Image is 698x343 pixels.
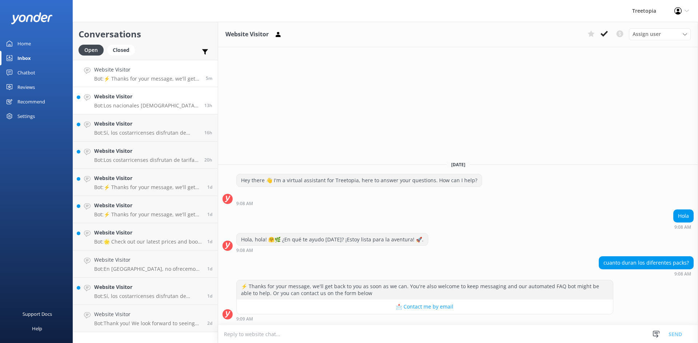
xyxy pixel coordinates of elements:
[207,320,212,326] span: Sep 23 2025 04:01pm (UTC -06:00) America/Mexico_City
[73,250,218,278] a: Website VisitorBot:En [GEOGRAPHIC_DATA], no ofrecemos la posición de «Superman» debido a las medi...
[674,210,693,222] div: Hola
[79,27,212,41] h2: Conversations
[73,87,218,114] a: Website VisitorBot:Los nacionales [DEMOGRAPHIC_DATA] como niños. Para más detalles sobre tarifas ...
[17,65,35,80] div: Chatbot
[236,317,253,321] strong: 9:09 AM
[94,256,202,264] h4: Website Visitor
[207,238,212,245] span: Sep 24 2025 05:16pm (UTC -06:00) America/Mexico_City
[204,102,212,109] span: Sep 25 2025 07:53pm (UTC -06:00) America/Mexico_City
[237,233,428,246] div: Hola, hola! 🤗🌿 ¿En qué te ayudo [DATE]? ¡Estoy lista para la aventura! 🚀.
[207,184,212,190] span: Sep 25 2025 07:36am (UTC -06:00) America/Mexico_City
[599,257,693,269] div: cuanto duran los diferentes packs?
[237,299,613,314] button: 📩 Contact me by email
[94,174,202,182] h4: Website Visitor
[94,283,202,291] h4: Website Visitor
[73,114,218,142] a: Website VisitorBot:Sí, los costarricenses disfrutan de tarifas especiales en [GEOGRAPHIC_DATA], p...
[94,147,199,155] h4: Website Visitor
[236,248,428,253] div: Sep 26 2025 09:08am (UTC -06:00) America/Mexico_City
[236,316,613,321] div: Sep 26 2025 09:09am (UTC -06:00) America/Mexico_City
[236,201,253,206] strong: 9:08 AM
[236,248,253,253] strong: 9:08 AM
[94,75,200,82] p: Bot: ⚡ Thanks for your message, we'll get back to you as soon as we can. You're also welcome to k...
[94,238,202,245] p: Bot: 🌟 Check out our latest prices and book your experience directly through our website: [URL][D...
[206,75,212,81] span: Sep 26 2025 09:08am (UTC -06:00) America/Mexico_City
[94,102,199,109] p: Bot: Los nacionales [DEMOGRAPHIC_DATA] como niños. Para más detalles sobre tarifas específicas pa...
[79,46,107,54] a: Open
[673,224,694,229] div: Sep 26 2025 09:08am (UTC -06:00) America/Mexico_City
[633,30,661,38] span: Assign user
[237,280,613,299] div: ⚡ Thanks for your message, we'll get back to you as soon as we can. You're also welcome to keep m...
[73,60,218,87] a: Website VisitorBot:⚡ Thanks for your message, we'll get back to you as soon as we can. You're als...
[94,66,200,74] h4: Website Visitor
[73,169,218,196] a: Website VisitorBot:⚡ Thanks for your message, we'll get back to you as soon as we can. You're als...
[107,45,135,56] div: Closed
[73,196,218,223] a: Website VisitorBot:⚡ Thanks for your message, we'll get back to you as soon as we can. You're als...
[17,51,31,65] div: Inbox
[674,272,691,276] strong: 9:08 AM
[94,201,202,209] h4: Website Visitor
[225,30,269,39] h3: Website Visitor
[94,293,202,299] p: Bot: Sí, los costarricenses disfrutan de tarifas especiales en [GEOGRAPHIC_DATA], pagando el prec...
[599,271,694,276] div: Sep 26 2025 09:08am (UTC -06:00) America/Mexico_City
[237,174,482,187] div: Hey there 👋 I'm a virtual assistant for Treetopia, here to answer your questions. How can I help?
[94,229,202,237] h4: Website Visitor
[674,225,691,229] strong: 9:08 AM
[73,223,218,250] a: Website VisitorBot:🌟 Check out our latest prices and book your experience directly through our we...
[17,109,35,123] div: Settings
[236,201,482,206] div: Sep 26 2025 09:08am (UTC -06:00) America/Mexico_City
[17,80,35,94] div: Reviews
[73,305,218,332] a: Website VisitorBot:Thank you! We look forward to seeing you at [GEOGRAPHIC_DATA]!2d
[94,157,199,163] p: Bot: Los costarricenses disfrutan de tarifas especiales en [GEOGRAPHIC_DATA], pagando el precio d...
[94,184,202,191] p: Bot: ⚡ Thanks for your message, we'll get back to you as soon as we can. You're also welcome to k...
[94,130,199,136] p: Bot: Sí, los costarricenses disfrutan de tarifas especiales en [GEOGRAPHIC_DATA], pagando el prec...
[207,211,212,217] span: Sep 24 2025 07:47pm (UTC -06:00) America/Mexico_City
[94,320,202,327] p: Bot: Thank you! We look forward to seeing you at [GEOGRAPHIC_DATA]!
[94,93,199,101] h4: Website Visitor
[94,266,202,272] p: Bot: En [GEOGRAPHIC_DATA], no ofrecemos la posición de «Superman» debido a las medidas de segurid...
[94,120,199,128] h4: Website Visitor
[629,28,691,40] div: Assign User
[23,307,52,321] div: Support Docs
[11,12,53,24] img: yonder-white-logo.png
[94,310,202,318] h4: Website Visitor
[32,321,42,336] div: Help
[207,266,212,272] span: Sep 24 2025 09:54am (UTC -06:00) America/Mexico_City
[79,45,104,56] div: Open
[447,162,470,168] span: [DATE]
[17,94,45,109] div: Recommend
[73,142,218,169] a: Website VisitorBot:Los costarricenses disfrutan de tarifas especiales en [GEOGRAPHIC_DATA], pagan...
[204,130,212,136] span: Sep 25 2025 04:25pm (UTC -06:00) America/Mexico_City
[17,36,31,51] div: Home
[207,293,212,299] span: Sep 24 2025 09:17am (UTC -06:00) America/Mexico_City
[94,211,202,218] p: Bot: ⚡ Thanks for your message, we'll get back to you as soon as we can. You're also welcome to k...
[73,278,218,305] a: Website VisitorBot:Sí, los costarricenses disfrutan de tarifas especiales en [GEOGRAPHIC_DATA], p...
[107,46,139,54] a: Closed
[204,157,212,163] span: Sep 25 2025 01:13pm (UTC -06:00) America/Mexico_City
